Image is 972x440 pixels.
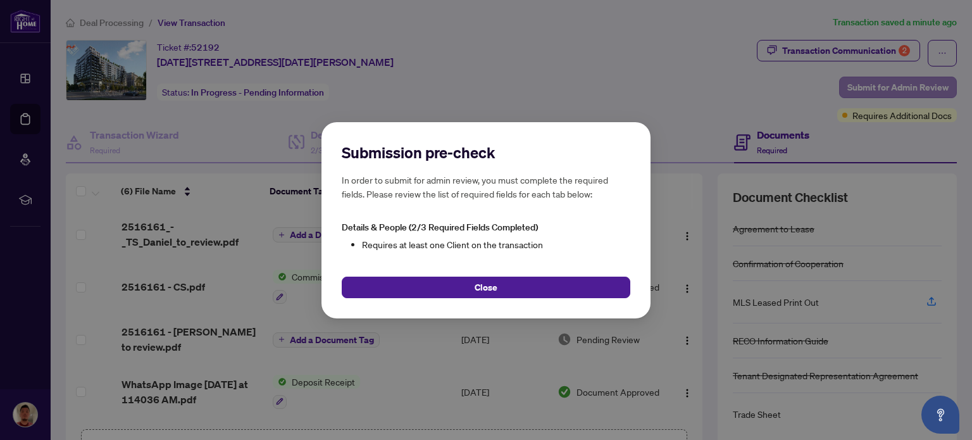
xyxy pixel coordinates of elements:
h5: In order to submit for admin review, you must complete the required fields. Please review the lis... [342,173,630,201]
span: Close [475,277,497,297]
button: Open asap [921,396,959,434]
h2: Submission pre-check [342,142,630,163]
span: Details & People (2/3 Required Fields Completed) [342,222,538,233]
li: Requires at least one Client on the transaction [362,237,630,251]
button: Close [342,276,630,298]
